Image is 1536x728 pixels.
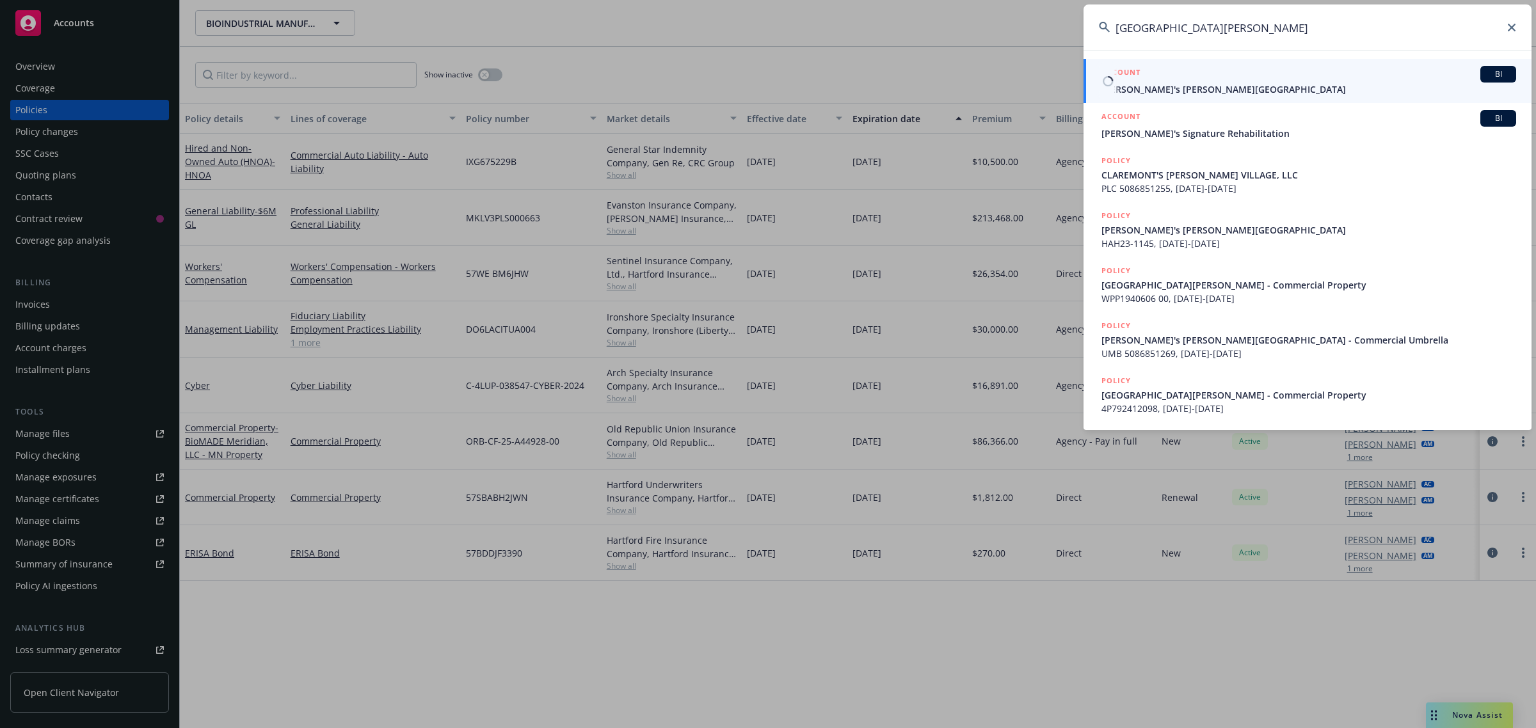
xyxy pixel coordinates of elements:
[1084,312,1532,367] a: POLICY[PERSON_NAME]'s [PERSON_NAME][GEOGRAPHIC_DATA] - Commercial UmbrellaUMB 5086851269, [DATE]-...
[1084,4,1532,51] input: Search...
[1084,257,1532,312] a: POLICY[GEOGRAPHIC_DATA][PERSON_NAME] - Commercial PropertyWPP1940606 00, [DATE]-[DATE]
[1101,347,1516,360] span: UMB 5086851269, [DATE]-[DATE]
[1101,237,1516,250] span: HAH23-1145, [DATE]-[DATE]
[1084,202,1532,257] a: POLICY[PERSON_NAME]'s [PERSON_NAME][GEOGRAPHIC_DATA]HAH23-1145, [DATE]-[DATE]
[1101,66,1140,81] h5: ACCOUNT
[1084,147,1532,202] a: POLICYCLAREMONT'S [PERSON_NAME] VILLAGE, LLCPLC 5086851255, [DATE]-[DATE]
[1101,168,1516,182] span: CLAREMONT'S [PERSON_NAME] VILLAGE, LLC
[1101,154,1131,167] h5: POLICY
[1101,388,1516,402] span: [GEOGRAPHIC_DATA][PERSON_NAME] - Commercial Property
[1101,292,1516,305] span: WPP1940606 00, [DATE]-[DATE]
[1084,103,1532,147] a: ACCOUNTBI[PERSON_NAME]'s Signature Rehabilitation
[1101,83,1516,96] span: [PERSON_NAME]'s [PERSON_NAME][GEOGRAPHIC_DATA]
[1101,182,1516,195] span: PLC 5086851255, [DATE]-[DATE]
[1485,68,1511,80] span: BI
[1485,113,1511,124] span: BI
[1084,367,1532,422] a: POLICY[GEOGRAPHIC_DATA][PERSON_NAME] - Commercial Property4P792412098, [DATE]-[DATE]
[1101,278,1516,292] span: [GEOGRAPHIC_DATA][PERSON_NAME] - Commercial Property
[1084,59,1532,103] a: ACCOUNTBI[PERSON_NAME]'s [PERSON_NAME][GEOGRAPHIC_DATA]
[1101,333,1516,347] span: [PERSON_NAME]'s [PERSON_NAME][GEOGRAPHIC_DATA] - Commercial Umbrella
[1101,402,1516,415] span: 4P792412098, [DATE]-[DATE]
[1101,374,1131,387] h5: POLICY
[1101,319,1131,332] h5: POLICY
[1101,209,1131,222] h5: POLICY
[1101,264,1131,277] h5: POLICY
[1101,127,1516,140] span: [PERSON_NAME]'s Signature Rehabilitation
[1101,223,1516,237] span: [PERSON_NAME]'s [PERSON_NAME][GEOGRAPHIC_DATA]
[1101,110,1140,125] h5: ACCOUNT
